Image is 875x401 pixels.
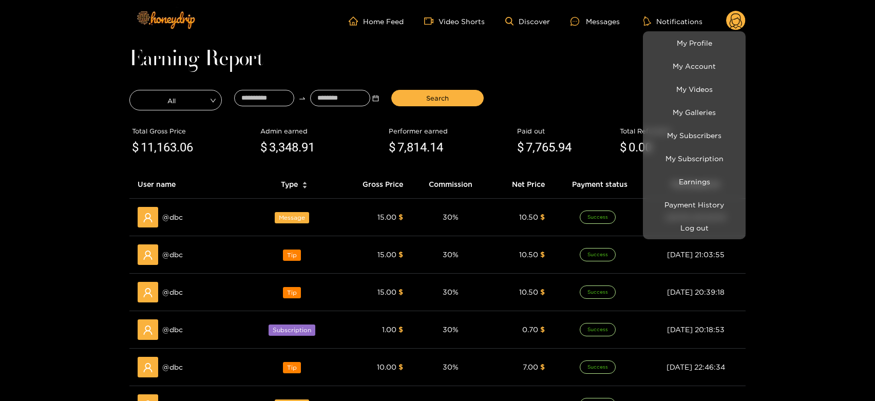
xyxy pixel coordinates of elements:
a: My Videos [645,80,743,98]
a: My Subscription [645,149,743,167]
a: Payment History [645,196,743,214]
button: Log out [645,219,743,237]
a: My Profile [645,34,743,52]
a: My Galleries [645,103,743,121]
a: My Subscribers [645,126,743,144]
a: My Account [645,57,743,75]
a: Earnings [645,173,743,190]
